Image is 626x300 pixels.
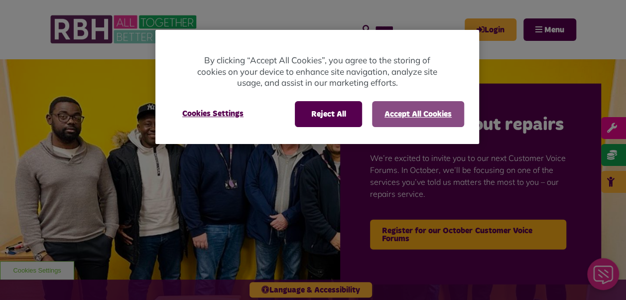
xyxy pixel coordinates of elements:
button: Accept All Cookies [372,101,464,127]
div: Privacy [155,30,479,144]
p: By clicking “Accept All Cookies”, you agree to the storing of cookies on your device to enhance s... [195,55,439,89]
div: Cookie banner [155,30,479,144]
button: Reject All [295,101,362,127]
button: Cookies Settings [170,101,255,126]
div: Close Web Assistant [6,3,38,35]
